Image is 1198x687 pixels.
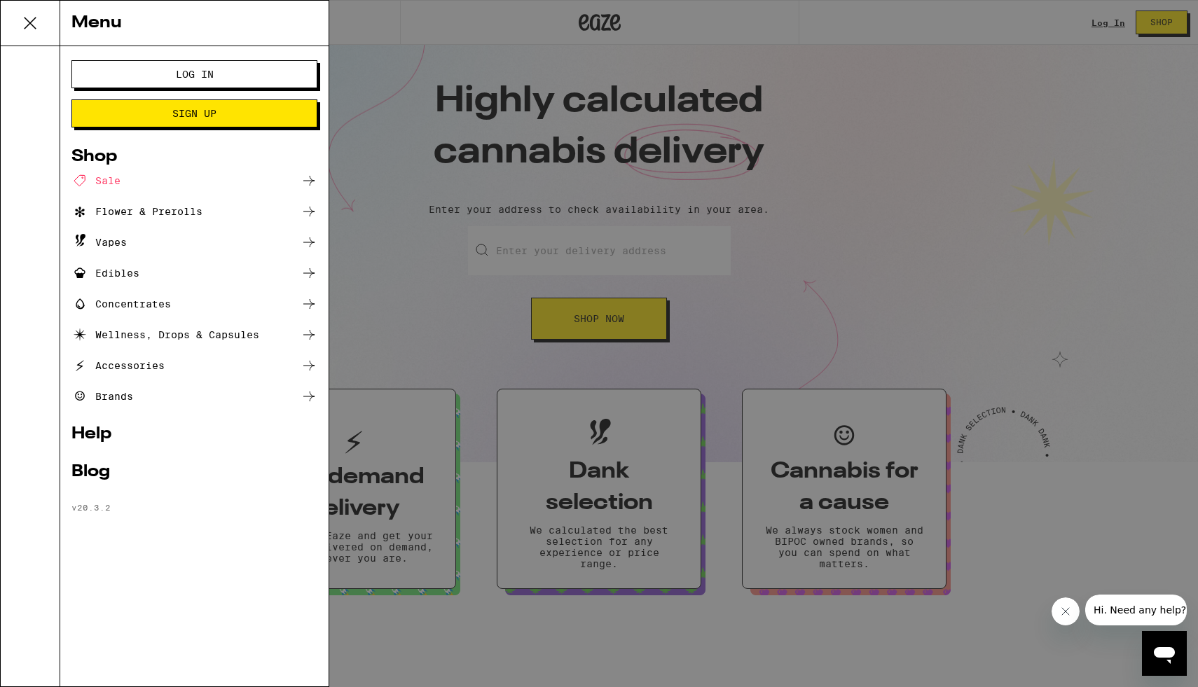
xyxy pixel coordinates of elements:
[71,296,317,312] a: Concentrates
[71,326,317,343] a: Wellness, Drops & Capsules
[71,60,317,88] button: Log In
[71,503,111,512] span: v 20.3.2
[71,357,317,374] a: Accessories
[1142,631,1187,676] iframe: Button to launch messaging window
[71,172,317,189] a: Sale
[71,326,259,343] div: Wellness, Drops & Capsules
[71,388,133,405] div: Brands
[71,99,317,127] button: Sign Up
[60,1,329,46] div: Menu
[71,426,317,443] a: Help
[71,464,317,480] a: Blog
[71,296,171,312] div: Concentrates
[71,203,202,220] div: Flower & Prerolls
[71,234,127,251] div: Vapes
[176,69,214,79] span: Log In
[172,109,216,118] span: Sign Up
[1085,595,1187,625] iframe: Message from company
[71,388,317,405] a: Brands
[71,357,165,374] div: Accessories
[71,69,317,80] a: Log In
[1052,597,1080,625] iframe: Close message
[71,234,317,251] a: Vapes
[71,203,317,220] a: Flower & Prerolls
[71,265,139,282] div: Edibles
[71,108,317,119] a: Sign Up
[71,265,317,282] a: Edibles
[71,172,121,189] div: Sale
[71,148,317,165] a: Shop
